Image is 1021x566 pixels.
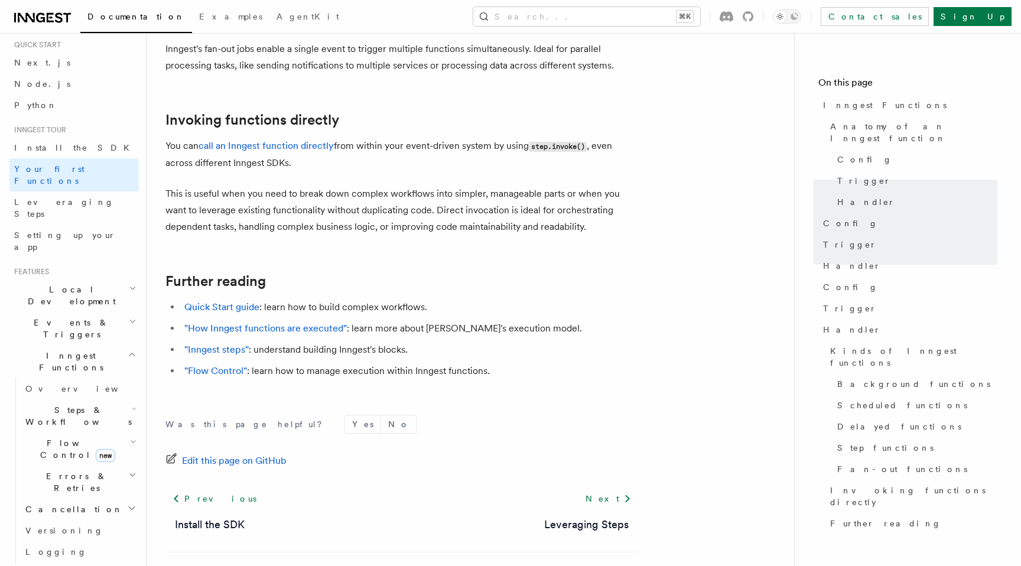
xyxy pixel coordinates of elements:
a: Config [833,149,997,170]
span: Flow Control [21,437,130,461]
button: Errors & Retries [21,466,139,499]
p: This is useful when you need to break down complex workflows into simpler, manageable parts or wh... [165,186,638,235]
button: Cancellation [21,499,139,520]
span: Config [823,281,878,293]
a: Leveraging Steps [544,516,629,533]
span: Config [823,217,878,229]
span: Handler [823,260,881,272]
span: Invoking functions directly [830,484,997,508]
span: Setting up your app [14,230,116,252]
span: Trigger [823,239,877,251]
a: Install the SDK [175,516,245,533]
a: Config [818,277,997,298]
span: Errors & Retries [21,470,128,494]
a: Invoking functions directly [165,112,339,128]
a: Config [818,213,997,234]
a: Your first Functions [9,158,139,191]
button: Inngest Functions [9,345,139,378]
button: Events & Triggers [9,312,139,345]
li: : learn how to build complex workflows. [181,299,638,315]
a: Versioning [21,520,139,541]
span: Inngest Functions [9,350,128,373]
span: AgentKit [277,12,339,21]
span: Examples [199,12,262,21]
a: AgentKit [269,4,346,32]
span: Leveraging Steps [14,197,114,219]
a: Further reading [165,273,266,289]
span: Config [837,154,892,165]
a: Install the SDK [9,137,139,158]
span: Trigger [837,175,891,187]
a: Node.js [9,73,139,95]
span: Edit this page on GitHub [182,453,287,469]
a: Handler [833,191,997,213]
a: Sign Up [934,7,1012,26]
span: Trigger [823,302,877,314]
a: Setting up your app [9,225,139,258]
a: Trigger [818,234,997,255]
a: Overview [21,378,139,399]
span: Anatomy of an Inngest function [830,121,997,144]
button: No [381,415,417,433]
p: Was this page helpful? [165,418,330,430]
div: Inngest Functions [9,378,139,562]
span: Documentation [87,12,185,21]
span: Further reading [830,518,941,529]
a: Contact sales [821,7,929,26]
span: Kinds of Inngest functions [830,345,997,369]
button: Steps & Workflows [21,399,139,432]
span: Features [9,267,49,277]
a: Handler [818,319,997,340]
span: new [96,449,115,462]
p: You can from within your event-driven system by using , even across different Inngest SDKs. [165,138,638,171]
li: : learn how to manage execution within Inngest functions. [181,363,638,379]
span: Delayed functions [837,421,961,432]
span: Quick start [9,40,61,50]
span: Python [14,100,57,110]
a: Logging [21,541,139,562]
a: "Inngest steps" [184,344,249,355]
span: Cancellation [21,503,123,515]
code: step.invoke() [529,142,587,152]
span: Scheduled functions [837,399,967,411]
p: Inngest's fan-out jobs enable a single event to trigger multiple functions simultaneously. Ideal ... [165,41,638,74]
a: Quick Start guide [184,301,259,313]
li: : learn more about [PERSON_NAME]'s execution model. [181,320,638,337]
a: Kinds of Inngest functions [825,340,997,373]
a: Inngest Functions [818,95,997,116]
span: Logging [25,547,87,557]
a: Fan-out functions [833,458,997,480]
span: Overview [25,384,147,393]
a: Background functions [833,373,997,395]
a: Leveraging Steps [9,191,139,225]
a: call an Inngest function directly [199,140,334,151]
span: Your first Functions [14,164,84,186]
span: Events & Triggers [9,317,129,340]
a: Trigger [833,170,997,191]
span: Local Development [9,284,129,307]
button: Search...⌘K [473,7,700,26]
a: "Flow Control" [184,365,247,376]
a: Previous [165,488,263,509]
button: Yes [345,415,381,433]
kbd: ⌘K [677,11,693,22]
span: Next.js [14,58,70,67]
a: Delayed functions [833,416,997,437]
a: Python [9,95,139,116]
a: Further reading [825,513,997,534]
span: Versioning [25,526,103,535]
button: Toggle dark mode [773,9,801,24]
a: Examples [192,4,269,32]
a: Next [578,488,638,509]
a: Scheduled functions [833,395,997,416]
span: Node.js [14,79,70,89]
span: Inngest Functions [823,99,947,111]
a: Invoking functions directly [825,480,997,513]
button: Local Development [9,279,139,312]
a: Handler [818,255,997,277]
span: Step functions [837,442,934,454]
a: Anatomy of an Inngest function [825,116,997,149]
span: Steps & Workflows [21,404,132,428]
button: Flow Controlnew [21,432,139,466]
a: Step functions [833,437,997,458]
